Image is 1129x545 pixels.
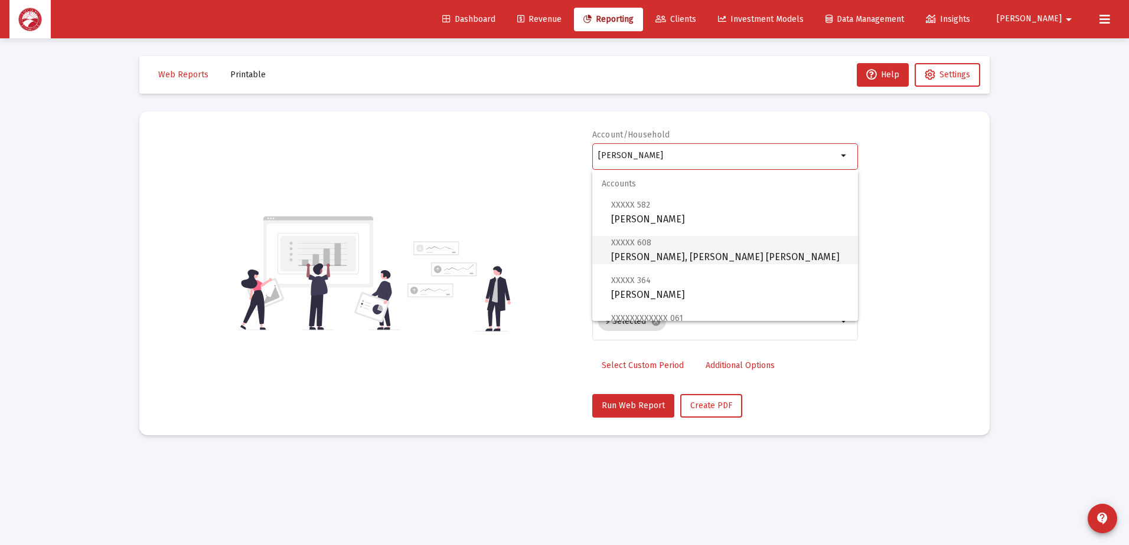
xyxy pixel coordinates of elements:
[646,8,706,31] a: Clients
[442,14,495,24] span: Dashboard
[592,394,674,418] button: Run Web Report
[866,70,899,80] span: Help
[816,8,913,31] a: Data Management
[407,241,511,331] img: reporting-alt
[611,198,849,226] span: [PERSON_NAME]
[238,215,400,331] img: reporting
[825,14,904,24] span: Data Management
[939,70,970,80] span: Settings
[926,14,970,24] span: Insights
[149,63,218,87] button: Web Reports
[611,200,650,210] span: XXXXX 582
[611,313,683,323] span: XXXXXXXXXXXX 061
[983,7,1090,31] button: [PERSON_NAME]
[706,360,775,370] span: Additional Options
[997,14,1062,24] span: [PERSON_NAME]
[592,130,670,140] label: Account/Household
[709,8,813,31] a: Investment Models
[574,8,643,31] a: Reporting
[916,8,980,31] a: Insights
[680,394,742,418] button: Create PDF
[611,275,651,285] span: XXXXX 364
[18,8,42,31] img: Dashboard
[611,235,849,264] span: [PERSON_NAME], [PERSON_NAME] [PERSON_NAME]
[583,14,634,24] span: Reporting
[611,238,651,248] span: XXXXX 608
[517,14,562,24] span: Revenue
[611,311,849,340] span: [PERSON_NAME]
[857,63,909,87] button: Help
[433,8,505,31] a: Dashboard
[837,314,851,329] mat-icon: arrow_drop_down
[611,273,849,302] span: [PERSON_NAME]
[508,8,571,31] a: Revenue
[221,63,275,87] button: Printable
[837,149,851,163] mat-icon: arrow_drop_down
[598,312,666,331] mat-chip: 9 Selected
[602,360,684,370] span: Select Custom Period
[602,400,665,411] span: Run Web Report
[718,14,804,24] span: Investment Models
[655,14,696,24] span: Clients
[651,316,661,327] mat-icon: cancel
[1095,511,1110,526] mat-icon: contact_support
[230,70,266,80] span: Printable
[592,170,858,198] span: Accounts
[158,70,208,80] span: Web Reports
[690,400,732,411] span: Create PDF
[598,310,837,333] mat-chip-list: Selection
[598,151,837,160] input: Search or select an account or household
[915,63,980,87] button: Settings
[1062,8,1076,31] mat-icon: arrow_drop_down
